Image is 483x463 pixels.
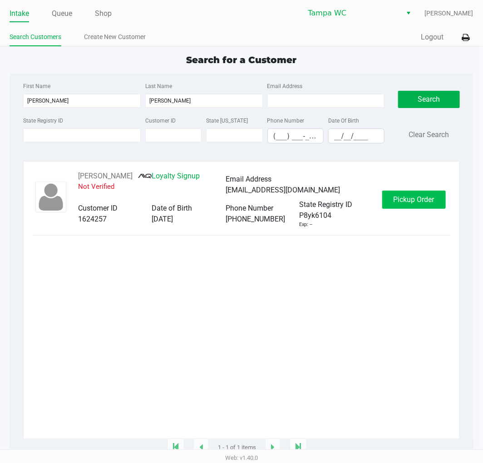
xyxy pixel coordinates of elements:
input: Format: MM/DD/YYYY [329,129,384,143]
span: Web: v1.40.0 [225,454,258,461]
app-submit-button: Move to last page [290,438,307,457]
span: [DATE] [152,215,173,223]
span: Pickup Order [394,195,434,204]
app-submit-button: Next [265,438,281,457]
label: First Name [23,82,50,90]
a: Shop [95,7,112,20]
span: 1624257 [78,215,107,223]
span: [PERSON_NAME] [425,9,473,18]
label: Customer ID [145,117,176,125]
label: Date Of Birth [328,117,359,125]
label: Email Address [267,82,303,90]
div: Exp: -- [299,221,312,229]
a: Search Customers [10,31,61,43]
span: Tampa WC [308,8,397,19]
span: 1 - 1 of 1 items [218,443,256,452]
a: Loyalty Signup [138,172,200,180]
app-submit-button: Move to first page [167,438,184,457]
span: Phone Number [226,204,273,212]
kendo-maskedtextbox: Format: MM/DD/YYYY [328,128,384,143]
a: Create New Customer [84,31,146,43]
span: P8yk6104 [299,210,331,221]
kendo-maskedtextbox: Format: (999) 999-9999 [267,128,324,143]
button: See customer info [78,171,133,182]
span: Customer ID [78,204,118,212]
label: Phone Number [267,117,305,125]
button: Search [398,91,459,108]
span: [EMAIL_ADDRESS][DOMAIN_NAME] [226,186,340,194]
button: Select [402,5,415,21]
a: Intake [10,7,29,20]
span: Email Address [226,175,271,183]
p: Not Verified [78,182,226,192]
span: State Registry ID [299,200,352,209]
button: Clear Search [409,129,449,140]
input: Format: (999) 999-9999 [268,129,323,143]
label: State [US_STATE] [206,117,248,125]
app-submit-button: Previous [193,438,209,457]
button: Logout [421,32,444,43]
span: [PHONE_NUMBER] [226,215,285,223]
span: Date of Birth [152,204,192,212]
label: Last Name [145,82,172,90]
a: Queue [52,7,72,20]
label: State Registry ID [23,117,63,125]
span: Search for a Customer [187,54,297,65]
